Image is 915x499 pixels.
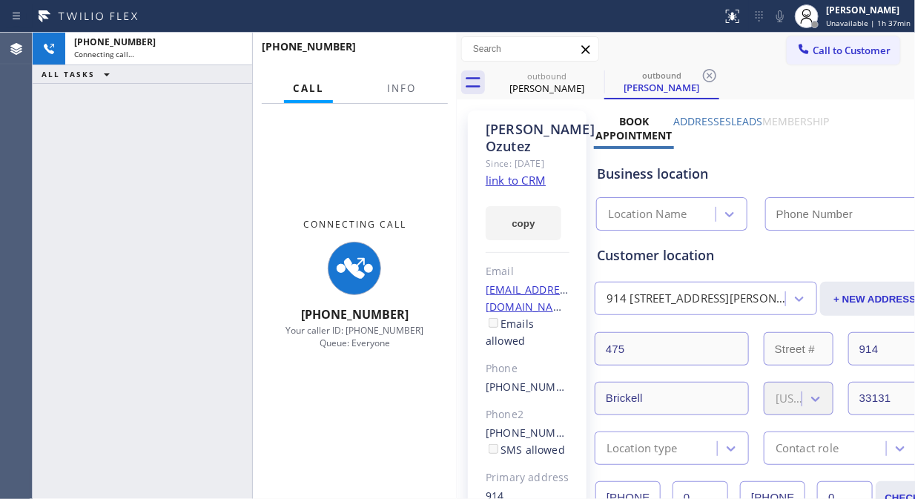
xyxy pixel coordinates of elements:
input: Address [595,332,749,366]
div: [PERSON_NAME] [606,81,718,94]
input: Street # [764,332,833,366]
label: Leads [732,114,763,128]
button: ALL TASKS [33,65,125,83]
input: SMS allowed [489,444,498,454]
div: outbound [491,70,603,82]
input: Search [462,37,598,61]
div: Contact role [776,440,839,457]
div: Phone [486,360,569,377]
button: Call to Customer [787,36,900,65]
div: outbound [606,70,718,81]
a: [PHONE_NUMBER] [486,426,580,440]
input: City [595,382,749,415]
span: Connecting Call [303,218,406,231]
div: Location type [607,440,678,457]
button: Call [284,74,333,103]
button: copy [486,206,561,240]
div: Phone2 [486,406,569,423]
label: Membership [763,114,830,128]
label: Emails allowed [486,317,534,348]
div: Selim Ozutez [606,66,718,98]
div: Primary address [486,469,569,486]
button: Mute [770,6,790,27]
a: [EMAIL_ADDRESS][DOMAIN_NAME] [486,282,576,314]
div: [PERSON_NAME] [826,4,911,16]
div: Email [486,263,569,280]
div: [PERSON_NAME] Ozutez [486,121,569,155]
label: SMS allowed [486,443,565,457]
div: [PERSON_NAME] [491,82,603,95]
div: Location Name [608,206,687,223]
span: Call [293,82,324,95]
div: Selim Ozutez [491,66,603,99]
span: Connecting call… [74,49,134,59]
span: Call to Customer [813,44,891,57]
span: Info [387,82,416,95]
label: Addresses [674,114,732,128]
button: Info [378,74,425,103]
input: Emails allowed [489,318,498,328]
span: Your caller ID: [PHONE_NUMBER] Queue: Everyone [285,324,423,349]
span: [PHONE_NUMBER] [301,306,409,323]
div: Since: [DATE] [486,155,569,172]
a: link to CRM [486,173,546,188]
span: Unavailable | 1h 37min [826,18,911,28]
div: 914 [STREET_ADDRESS][PERSON_NAME] [607,291,787,308]
a: [PHONE_NUMBER] [486,380,580,394]
span: [PHONE_NUMBER] [74,36,156,48]
span: [PHONE_NUMBER] [262,39,356,53]
span: ALL TASKS [42,69,95,79]
label: Book Appointment [595,114,672,142]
